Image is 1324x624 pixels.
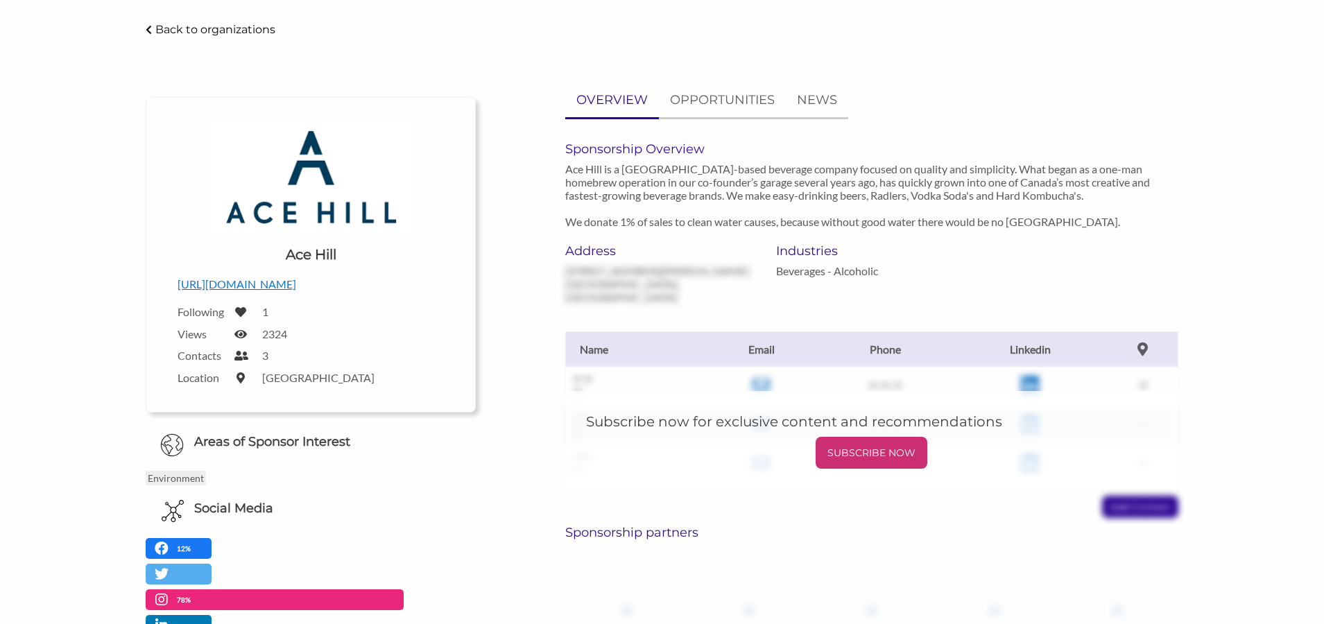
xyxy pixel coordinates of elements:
p: Environment [146,471,206,485]
label: Contacts [178,349,226,362]
label: Location [178,371,226,384]
p: Ace Hill is a [GEOGRAPHIC_DATA]-based beverage company focused on quality and simplicity. What be... [565,162,1178,228]
th: Email [704,331,818,367]
p: OVERVIEW [576,90,648,110]
p: NEWS [797,90,837,110]
p: [URL][DOMAIN_NAME] [178,275,444,293]
h6: Areas of Sponsor Interest [135,433,486,451]
p: 12% [177,542,194,555]
h6: Social Media [194,500,273,517]
img: Logo [207,119,415,234]
h5: Subscribe now for exclusive content and recommendations [586,412,1158,431]
label: 1 [262,305,268,318]
label: 2324 [262,327,287,340]
label: Following [178,305,226,318]
p: Back to organizations [155,23,275,36]
a: SUBSCRIBE NOW [586,437,1158,469]
th: Phone [818,331,952,367]
p: OPPORTUNITIES [670,90,775,110]
h6: Address [565,243,756,259]
h6: Sponsorship partners [565,525,1178,540]
p: 78% [177,593,194,607]
img: Social Media Icon [162,500,184,522]
th: Name [565,331,704,367]
h1: Ace Hill [286,245,336,264]
h6: Industries [776,243,967,259]
h6: Sponsorship Overview [565,141,1178,157]
th: Linkedin [952,331,1108,367]
label: Views [178,327,226,340]
label: 3 [262,349,268,362]
p: Beverages - Alcoholic [776,264,967,277]
label: [GEOGRAPHIC_DATA] [262,371,375,384]
p: SUBSCRIBE NOW [821,442,922,463]
img: Globe Icon [160,433,184,457]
